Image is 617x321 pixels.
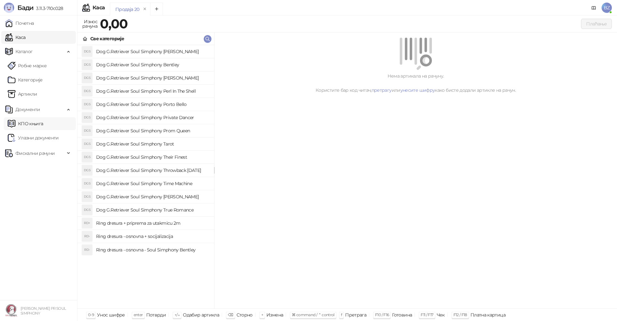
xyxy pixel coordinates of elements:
h4: Dog G.Retriever Soul Simphony Tarot [96,139,209,149]
span: f [341,312,342,317]
span: Бади [17,4,33,12]
a: Каса [5,31,25,44]
div: RD- [82,231,92,241]
a: Почетна [5,17,34,30]
div: grid [77,45,214,308]
div: DGS [82,112,92,123]
a: KPO knjigaКПО књига [8,117,43,130]
h4: Dog G.Retriever Soul Simphony True Romance [96,205,209,215]
h4: Dog G.Retriever Soul Simphony Their Finest [96,152,209,162]
a: Категорије [8,73,43,86]
div: DGS [82,205,92,215]
span: ⌫ [228,312,233,317]
span: BZ [602,3,612,13]
div: Сторно [237,311,253,319]
div: DGS [82,139,92,149]
div: Одабир артикла [183,311,219,319]
div: Платна картица [470,311,505,319]
div: Претрага [345,311,366,319]
span: F10 / F16 [375,312,389,317]
h4: Dog G.Retriever Soul Simphony Bentley [96,60,209,70]
h4: Dog G.Retriever Soul Simphony Prom Queen [96,126,209,136]
span: Каталог [15,45,33,58]
div: DGS [82,73,92,83]
h4: Dog G.Retriever Soul Simphony Perl In The Shell [96,86,209,96]
a: Робне марке [8,59,47,72]
span: F12 / F18 [453,312,467,317]
div: DGS [82,178,92,189]
span: F11 / F17 [421,312,433,317]
h4: Ring dresura - osnovna + socijalizacija [96,231,209,241]
div: DGS [82,165,92,175]
div: Све категорије [90,35,124,42]
a: ArtikliАртикли [8,88,37,100]
div: Готовина [392,311,412,319]
div: DGS [82,192,92,202]
h4: Dog G.Retriever Soul Simphony Time Machine [96,178,209,189]
h4: Dog G.Retriever Soul Simphony Private Dancer [96,112,209,123]
span: Документи [15,103,40,116]
h4: Ring dresura - osnovna - Soul Simphony Bentley [96,245,209,255]
strong: 0,00 [100,16,128,32]
small: [PERSON_NAME] PR SOUL SIMPHONY [21,306,66,316]
a: унесите шифру [400,87,435,93]
h4: Dog G.Retriever Soul Simphony Throwback [DATE] [96,165,209,175]
div: Потврди [146,311,166,319]
h4: Dog G.Retriever Soul Simphony [PERSON_NAME] [96,73,209,83]
div: DGS [82,46,92,57]
div: RD+ [82,218,92,228]
div: Измена [266,311,283,319]
div: Чек [437,311,445,319]
span: + [261,312,263,317]
div: Износ рачуна [81,17,99,30]
span: Фискални рачуни [15,147,55,160]
a: Документација [589,3,599,13]
img: Logo [4,3,14,13]
button: Add tab [150,3,163,15]
span: 0-9 [88,312,94,317]
h4: Ring dresura + priprema za utakmicu 2m [96,218,209,228]
img: 64x64-companyLogo-e418d1b2-359f-4ec1-b51f-8de31370409e.png [5,304,18,317]
h4: Dog G.Retriever Soul Simphony [PERSON_NAME] [96,192,209,202]
a: претрагу [371,87,392,93]
div: Нема артикала на рачуну. Користите бар код читач, или како бисте додали артикле на рачун. [222,72,609,94]
span: ⌘ command / ⌃ control [292,312,335,317]
a: Ulazni dokumentiУлазни документи [8,131,59,144]
div: DGS [82,152,92,162]
div: Продаја 20 [115,6,139,13]
div: Каса [93,5,105,10]
button: remove [141,6,149,12]
button: Плаћање [581,19,612,29]
div: Унос шифре [97,311,125,319]
span: 3.11.3-710c028 [33,5,63,11]
div: DGS [82,86,92,96]
div: DGS [82,60,92,70]
h4: Dog G.Retriever Soul Simphony [PERSON_NAME] [96,46,209,57]
div: RD- [82,245,92,255]
div: DGS [82,99,92,109]
span: enter [134,312,143,317]
h4: Dog G.Retriever Soul Simphony Porto Bello [96,99,209,109]
span: ↑/↓ [174,312,180,317]
div: DGS [82,126,92,136]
